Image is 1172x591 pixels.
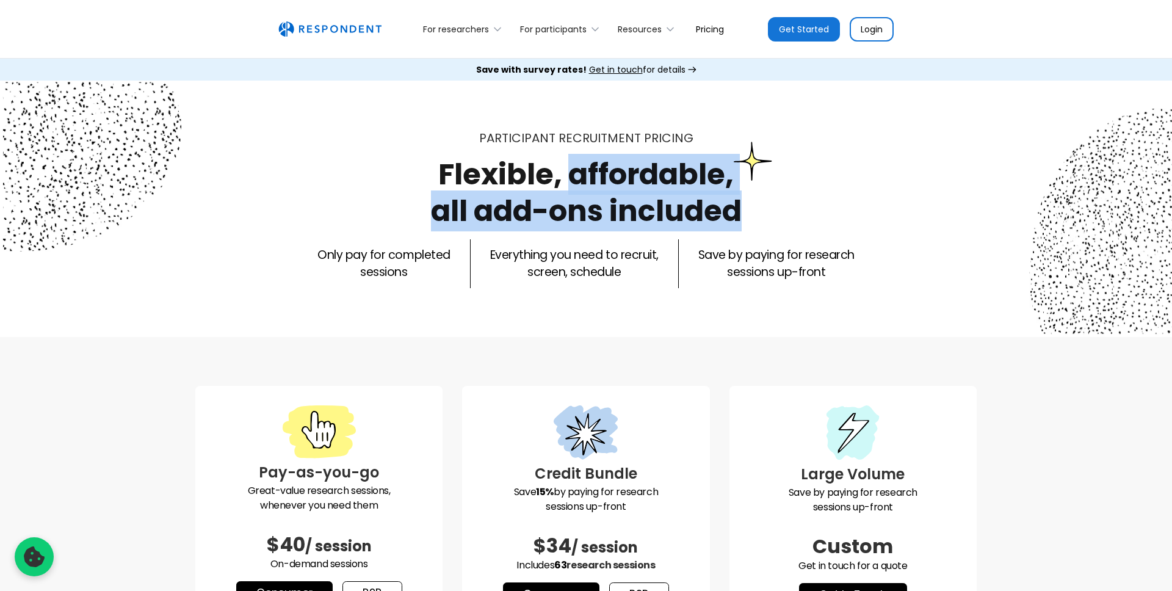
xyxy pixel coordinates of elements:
h3: Pay-as-you-go [205,462,433,484]
p: Save by paying for research sessions up-front [739,485,967,515]
div: Resources [618,23,662,35]
span: Custom [812,532,893,560]
span: / session [571,537,638,557]
p: Great-value research sessions, whenever you need them [205,484,433,513]
span: $34 [534,532,571,559]
div: For participants [520,23,587,35]
p: On-demand sessions [205,557,433,571]
a: home [278,21,382,37]
p: Includes [472,558,700,573]
a: Login [850,17,894,42]
div: for details [476,63,685,76]
h3: Large Volume [739,463,967,485]
p: Everything you need to recruit, screen, schedule [490,247,659,281]
p: Save by paying for research sessions up-front [472,485,700,514]
span: $40 [267,531,305,558]
div: For researchers [423,23,489,35]
span: Participant recruitment [479,129,641,147]
img: Untitled UI logotext [278,21,382,37]
a: Get Started [768,17,840,42]
h1: Flexible, affordable, all add-ons included [431,154,742,231]
span: research sessions [566,558,655,572]
span: / session [305,536,372,556]
p: Get in touch for a quote [739,559,967,573]
strong: Save with survey rates! [476,63,587,76]
div: For researchers [416,15,513,43]
div: Resources [611,15,686,43]
div: For participants [513,15,611,43]
strong: 15% [536,485,554,499]
h3: Credit Bundle [472,463,700,485]
span: 63 [554,558,566,572]
p: Only pay for completed sessions [317,247,450,281]
span: PRICING [644,129,693,147]
span: Get in touch [589,63,643,76]
a: Pricing [686,15,734,43]
p: Save by paying for research sessions up-front [698,247,855,281]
